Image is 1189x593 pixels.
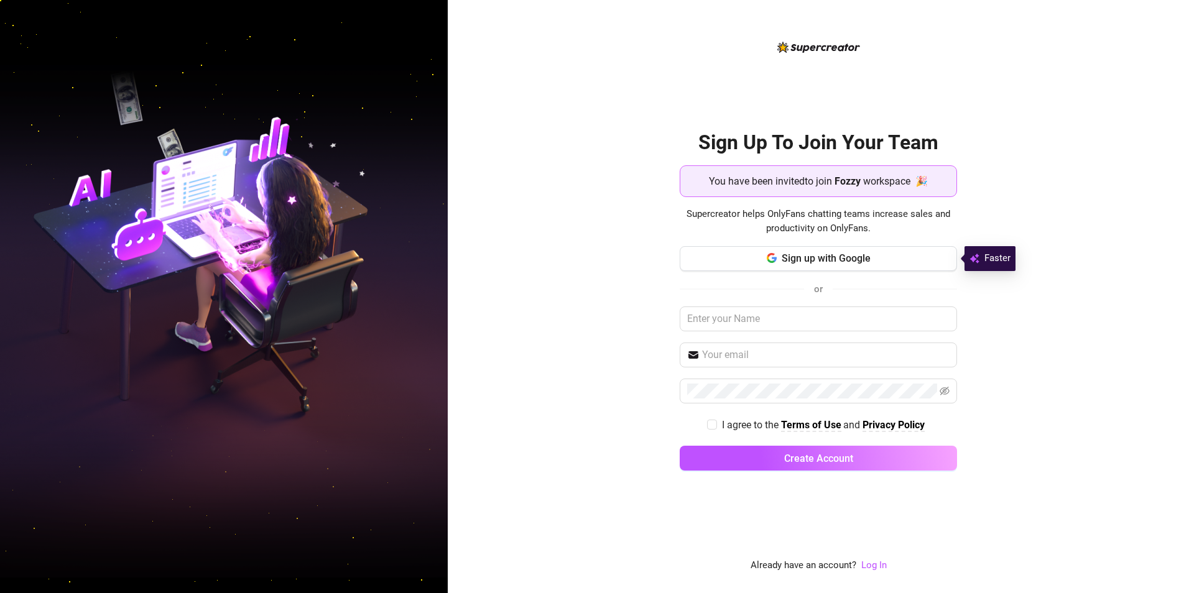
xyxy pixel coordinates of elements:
span: Faster [984,251,1011,266]
span: Supercreator helps OnlyFans chatting teams increase sales and productivity on OnlyFans. [680,207,957,236]
a: Log In [861,559,887,571]
input: Your email [702,347,950,362]
span: Sign up with Google [782,252,871,264]
span: workspace 🎉 [863,173,928,189]
span: You have been invited to join [709,173,832,189]
span: and [843,419,863,431]
strong: Fozzy [835,175,861,187]
button: Sign up with Google [680,246,957,271]
strong: Terms of Use [781,419,841,431]
span: I agree to the [722,419,781,431]
input: Enter your Name [680,306,957,331]
a: Terms of Use [781,419,841,432]
span: Already have an account? [751,558,856,573]
span: eye-invisible [940,386,950,396]
img: svg%3e [969,251,979,266]
a: Log In [861,558,887,573]
span: or [814,283,823,295]
h2: Sign Up To Join Your Team [680,130,957,155]
img: logo-BBDzfeDw.svg [777,42,860,53]
a: Privacy Policy [863,419,925,432]
button: Create Account [680,446,957,471]
span: Create Account [784,453,853,464]
strong: Privacy Policy [863,419,925,431]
